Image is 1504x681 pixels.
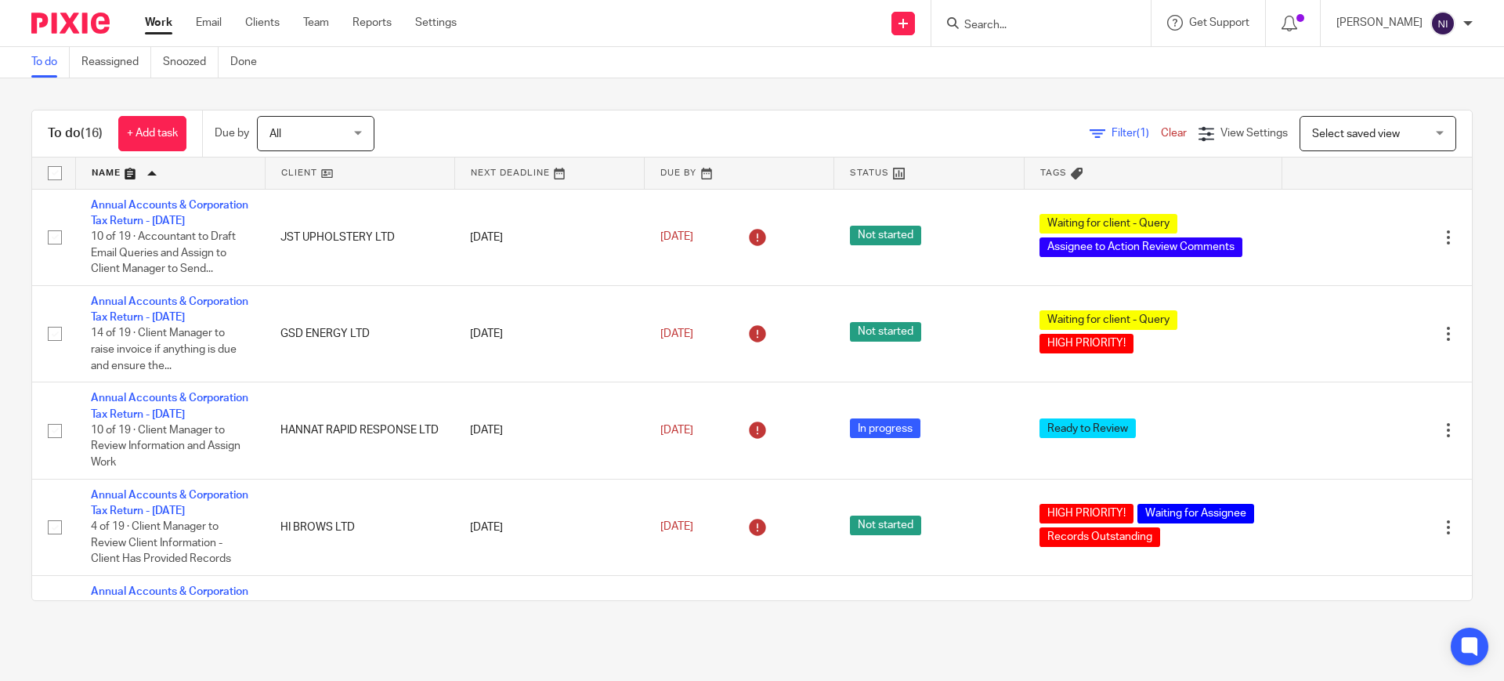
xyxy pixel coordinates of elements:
[91,521,231,564] span: 4 of 19 · Client Manager to Review Client Information - Client Has Provided Records
[1161,128,1187,139] a: Clear
[265,382,454,479] td: HANNAT RAPID RESPONSE LTD
[1430,11,1455,36] img: svg%3E
[850,322,921,342] span: Not started
[145,15,172,31] a: Work
[1336,15,1423,31] p: [PERSON_NAME]
[454,382,644,479] td: [DATE]
[196,15,222,31] a: Email
[91,490,248,516] a: Annual Accounts & Corporation Tax Return - [DATE]
[660,425,693,436] span: [DATE]
[454,285,644,382] td: [DATE]
[1189,17,1249,28] span: Get Support
[265,189,454,285] td: JST UPHOLSTERY LTD
[660,231,693,242] span: [DATE]
[163,47,219,78] a: Snoozed
[265,479,454,575] td: HI BROWS LTD
[303,15,329,31] a: Team
[269,129,281,139] span: All
[1039,527,1160,547] span: Records Outstanding
[31,13,110,34] img: Pixie
[91,393,248,419] a: Annual Accounts & Corporation Tax Return - [DATE]
[91,231,236,274] span: 10 of 19 · Accountant to Draft Email Queries and Assign to Client Manager to Send...
[91,296,248,323] a: Annual Accounts & Corporation Tax Return - [DATE]
[1039,418,1136,438] span: Ready to Review
[1039,237,1242,257] span: Assignee to Action Review Comments
[265,285,454,382] td: GSD ENERGY LTD
[1112,128,1161,139] span: Filter
[265,575,454,656] td: CROSEC LIMITED
[230,47,269,78] a: Done
[48,125,103,142] h1: To do
[91,328,237,371] span: 14 of 19 · Client Manager to raise invoice if anything is due and ensure the...
[1039,504,1133,523] span: HIGH PRIORITY!
[91,586,248,613] a: Annual Accounts & Corporation Tax Return - [DATE]
[454,189,644,285] td: [DATE]
[81,47,151,78] a: Reassigned
[963,19,1104,33] input: Search
[118,116,186,151] a: + Add task
[1039,214,1177,234] span: Waiting for client - Query
[91,425,240,468] span: 10 of 19 · Client Manager to Review Information and Assign Work
[454,575,644,656] td: [DATE]
[1312,129,1400,139] span: Select saved view
[352,15,392,31] a: Reports
[1039,334,1133,353] span: HIGH PRIORITY!
[454,479,644,575] td: [DATE]
[1220,128,1288,139] span: View Settings
[215,125,249,141] p: Due by
[850,226,921,245] span: Not started
[91,200,248,226] a: Annual Accounts & Corporation Tax Return - [DATE]
[1040,168,1067,177] span: Tags
[31,47,70,78] a: To do
[660,522,693,533] span: [DATE]
[850,516,921,535] span: Not started
[81,127,103,139] span: (16)
[1039,310,1177,330] span: Waiting for client - Query
[660,328,693,339] span: [DATE]
[850,418,920,438] span: In progress
[1137,128,1149,139] span: (1)
[245,15,280,31] a: Clients
[415,15,457,31] a: Settings
[1137,504,1254,523] span: Waiting for Assignee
